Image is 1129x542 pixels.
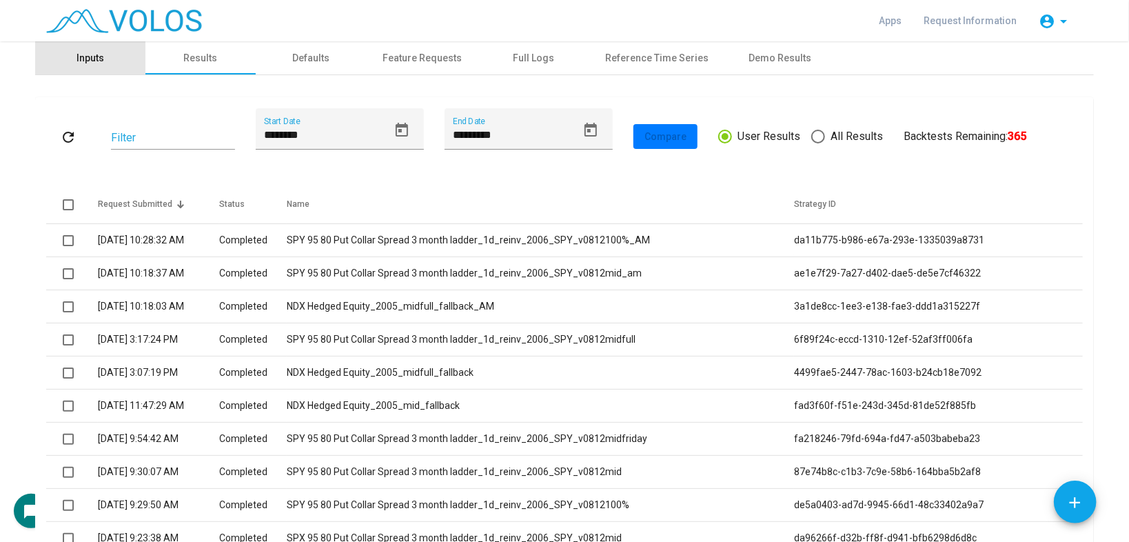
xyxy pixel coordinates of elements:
td: NDX Hedged Equity_2005_midfull_fallback [287,357,794,390]
td: ae1e7f29-7a27-d402-dae5-de5e7cf46322 [794,257,1083,290]
td: 4499fae5-2447-78ac-1603-b24cb18e7092 [794,357,1083,390]
div: Defaults [292,51,329,66]
td: [DATE] 10:18:03 AM [98,290,219,323]
span: Compare [644,131,686,142]
td: [DATE] 3:17:24 PM [98,323,219,357]
td: SPY 95 80 Put Collar Spread 3 month ladder_1d_reinv_2006_SPY_v0812100% [287,489,794,522]
div: Backtests Remaining: [904,128,1026,145]
td: fa218246-79fd-694a-fd47-a503babeba23 [794,423,1083,456]
td: SPY 95 80 Put Collar Spread 3 month ladder_1d_reinv_2006_SPY_v0812100%_AM [287,224,794,257]
td: Completed [219,456,287,489]
td: SPY 95 80 Put Collar Spread 3 month ladder_1d_reinv_2006_SPY_v0812midfriday [287,423,794,456]
div: Status [219,198,287,210]
td: SPY 95 80 Put Collar Spread 3 month ladder_1d_reinv_2006_SPY_v0812midfull [287,323,794,357]
div: Strategy ID [794,198,1066,210]
td: da11b775-b986-e67a-293e-1335039a8731 [794,224,1083,257]
td: Completed [219,257,287,290]
td: SPY 95 80 Put Collar Spread 3 month ladder_1d_reinv_2006_SPY_v0812mid_am [287,257,794,290]
button: Compare [633,124,698,149]
td: 87e74b8c-c1b3-7c9e-58b6-164bba5b2af8 [794,456,1083,489]
div: Reference Time Series [605,51,709,66]
span: User Results [732,128,800,145]
div: Name [287,198,794,210]
b: 365 [1008,130,1026,143]
td: [DATE] 10:28:32 AM [98,224,219,257]
span: Request Information [924,15,1017,26]
td: SPY 95 80 Put Collar Spread 3 month ladder_1d_reinv_2006_SPY_v0812mid [287,456,794,489]
td: Completed [219,224,287,257]
td: Completed [219,390,287,423]
div: Strategy ID [794,198,836,210]
td: Completed [219,357,287,390]
button: Open calendar [577,117,604,144]
mat-icon: arrow_drop_down [1055,13,1072,30]
td: [DATE] 9:30:07 AM [98,456,219,489]
div: Request Submitted [98,198,172,210]
td: 3a1de8cc-1ee3-e138-fae3-ddd1a315227f [794,290,1083,323]
td: [DATE] 9:29:50 AM [98,489,219,522]
div: Demo Results [749,51,812,66]
td: [DATE] 11:47:29 AM [98,390,219,423]
td: de5a0403-ad7d-9945-66d1-48c33402a9a7 [794,489,1083,522]
mat-icon: refresh [60,129,77,145]
td: Completed [219,423,287,456]
td: Completed [219,290,287,323]
a: Request Information [913,8,1028,33]
div: Request Submitted [98,198,219,210]
div: Full Logs [513,51,554,66]
td: Completed [219,323,287,357]
span: Apps [879,15,902,26]
div: Results [184,51,218,66]
div: Inputs [77,51,104,66]
td: NDX Hedged Equity_2005_mid_fallback [287,390,794,423]
button: Open calendar [388,117,416,144]
span: All Results [825,128,883,145]
mat-icon: chat_bubble [23,503,39,520]
div: Status [219,198,245,210]
td: [DATE] 10:18:37 AM [98,257,219,290]
td: fad3f60f-f51e-243d-345d-81de52f885fb [794,390,1083,423]
td: 6f89f24c-eccd-1310-12ef-52af3ff006fa [794,323,1083,357]
td: [DATE] 9:54:42 AM [98,423,219,456]
td: [DATE] 3:07:19 PM [98,357,219,390]
a: Apps [868,8,913,33]
div: Feature Requests [383,51,462,66]
mat-icon: account_circle [1039,13,1055,30]
td: NDX Hedged Equity_2005_midfull_fallback_AM [287,290,794,323]
div: Name [287,198,309,210]
mat-icon: add [1066,494,1084,512]
button: Add icon [1054,481,1097,523]
td: Completed [219,489,287,522]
